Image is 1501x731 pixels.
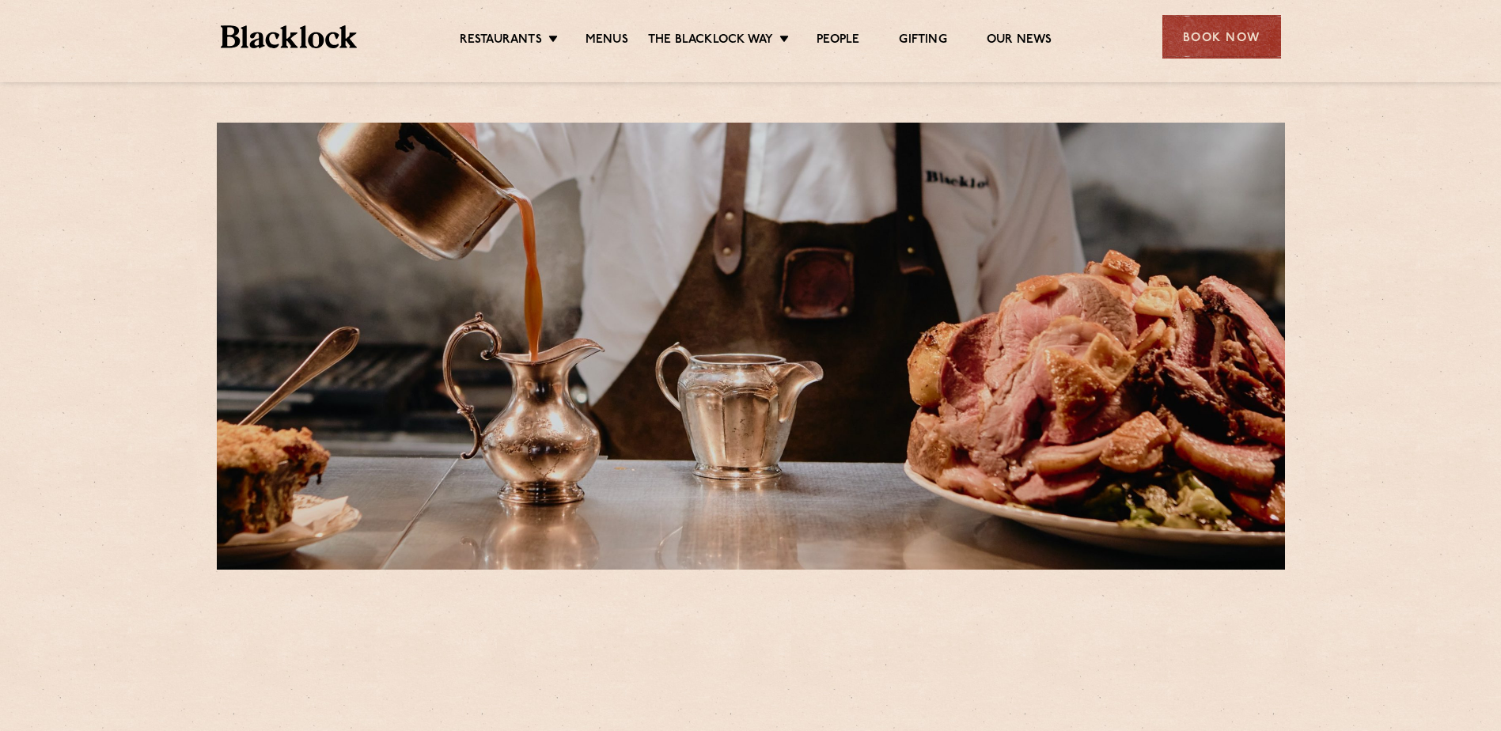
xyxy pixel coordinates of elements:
a: Our News [987,32,1052,50]
a: People [817,32,859,50]
img: BL_Textured_Logo-footer-cropped.svg [221,25,358,48]
a: The Blacklock Way [648,32,773,50]
a: Menus [586,32,628,50]
a: Restaurants [460,32,542,50]
a: Gifting [899,32,946,50]
div: Book Now [1162,15,1281,59]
